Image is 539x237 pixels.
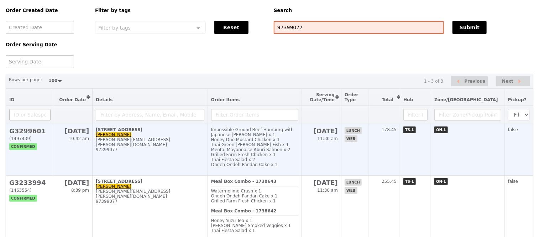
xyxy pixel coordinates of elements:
[96,127,204,132] div: [STREET_ADDRESS]
[434,178,448,185] span: ON-L
[305,179,338,186] h2: [DATE]
[496,76,530,87] button: Next
[318,136,338,141] span: 11:30 am
[96,97,112,102] span: Details
[508,97,527,102] span: Pickup?
[318,188,338,193] span: 11:30 am
[214,21,248,34] button: Reset
[211,228,255,233] span: Thai Fiesta Salad x 1
[98,24,131,31] span: Filter by tags
[211,127,298,137] div: Impossible Ground Beef Hamburg with Japanese [PERSON_NAME] x 1
[211,223,291,228] span: [PERSON_NAME] Smoked Veggies x 1
[6,42,87,47] h5: Order Serving Date
[96,109,204,120] input: Filter by Address, Name, Email, Mobile
[434,109,501,120] input: Filter Zone/Pickup Point
[403,127,416,133] span: TS-L
[451,76,488,87] button: Previous
[434,97,498,102] span: Zone/[GEOGRAPHIC_DATA]
[211,157,298,162] div: Thai Fiesta Salad x 2
[345,187,357,194] span: web
[9,195,37,202] span: confirmed
[382,127,397,132] span: 178.45
[9,76,42,83] label: Rows per page:
[211,97,240,102] span: Order Items
[274,8,533,13] h5: Search
[96,199,204,204] div: 97399077
[71,188,89,193] span: 8:39 pm
[57,179,89,186] h2: [DATE]
[345,127,362,134] span: lunch
[211,199,276,203] span: Grilled Farm Fresh Chicken x 1
[9,127,51,135] h2: G3299601
[382,179,397,184] span: 255.45
[403,97,413,102] span: Hub
[95,8,265,13] h5: Filter by tags
[305,127,338,135] h2: [DATE]
[9,109,51,120] input: ID or Salesperson name
[403,109,428,120] input: Filter Hub
[345,92,359,102] span: Order Type
[211,194,278,199] span: Ondeh Ondeh Pandan Cake x 1
[424,79,443,84] div: 1 - 3 of 3
[211,152,298,157] div: Grilled Farm Fresh Chicken x 1
[434,127,448,133] span: ON-L
[57,127,89,135] h2: [DATE]
[9,136,51,141] div: (1497439)
[96,189,204,199] div: [PERSON_NAME][EMAIL_ADDRESS][PERSON_NAME][DOMAIN_NAME]
[465,77,486,86] span: Previous
[9,97,14,102] span: ID
[211,109,298,120] input: Filter Order Items
[211,162,298,167] div: Ondeh Ondeh Pandan Cake x 1
[403,178,416,185] span: TS-L
[211,218,252,223] span: Honey Yuzu Tea x 1
[9,188,51,193] div: (1463554)
[96,137,204,147] div: [PERSON_NAME][EMAIL_ADDRESS][PERSON_NAME][DOMAIN_NAME]
[211,179,277,184] b: Meal Box Combo - 1738643
[211,137,298,142] div: Honey Duo Mustard Chicken x 3
[502,77,513,86] span: Next
[6,55,74,68] input: Serving Date
[9,179,51,186] h2: G3233994
[96,132,131,137] a: [PERSON_NAME]
[345,179,362,186] span: lunch
[69,136,89,141] span: 10:42 am
[9,143,37,150] span: confirmed
[508,127,518,132] span: false
[96,147,204,152] div: 97399077
[211,142,298,147] div: Thai Green [PERSON_NAME] Fish x 1
[96,179,204,184] div: [STREET_ADDRESS]
[345,135,357,142] span: web
[452,21,487,34] button: Submit
[211,147,298,152] div: Mentai Mayonnaise Aburi Salmon x 2
[274,21,444,34] input: Search any field
[508,179,518,184] span: false
[211,189,261,194] span: Watermelime Crush x 1
[6,8,87,13] h5: Order Created Date
[6,21,74,34] input: Created Date
[211,208,277,213] b: Meal Box Combo - 1738642
[96,184,131,189] a: [PERSON_NAME]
